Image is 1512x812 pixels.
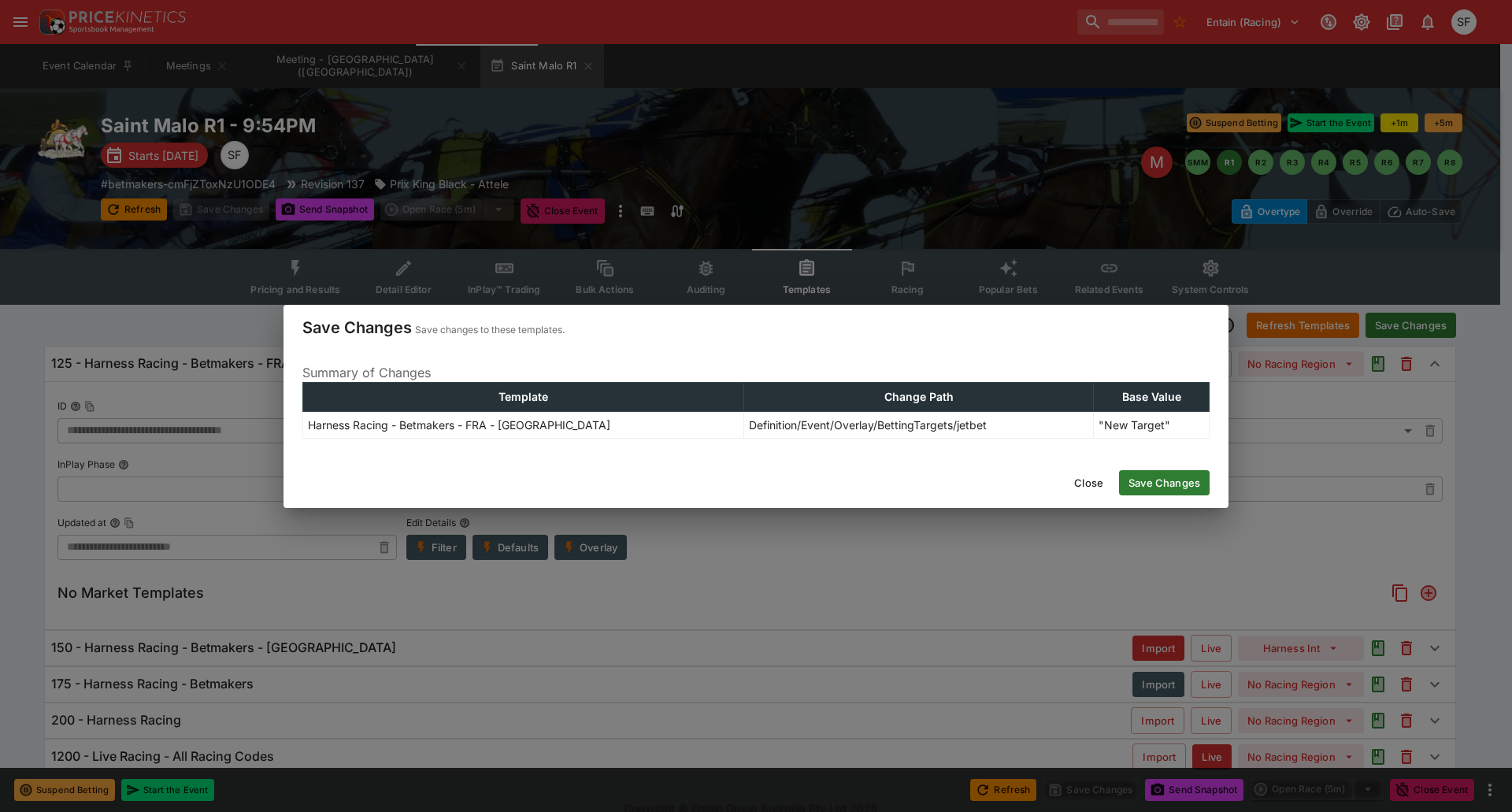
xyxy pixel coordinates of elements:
[1094,382,1210,411] th: Base Value
[749,417,987,433] p: Definition/Event/Overlay/BettingTargets/jetbet
[302,363,1210,382] p: Summary of Changes
[302,317,412,338] h4: Save Changes
[303,382,744,411] th: Template
[1065,470,1113,495] button: Close
[743,382,1093,411] th: Change Path
[303,411,744,438] td: Harness Racing - Betmakers - FRA - [GEOGRAPHIC_DATA]
[1094,411,1210,438] td: "New Target"
[415,322,565,338] p: Save changes to these templates.
[1119,470,1210,495] button: Save Changes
